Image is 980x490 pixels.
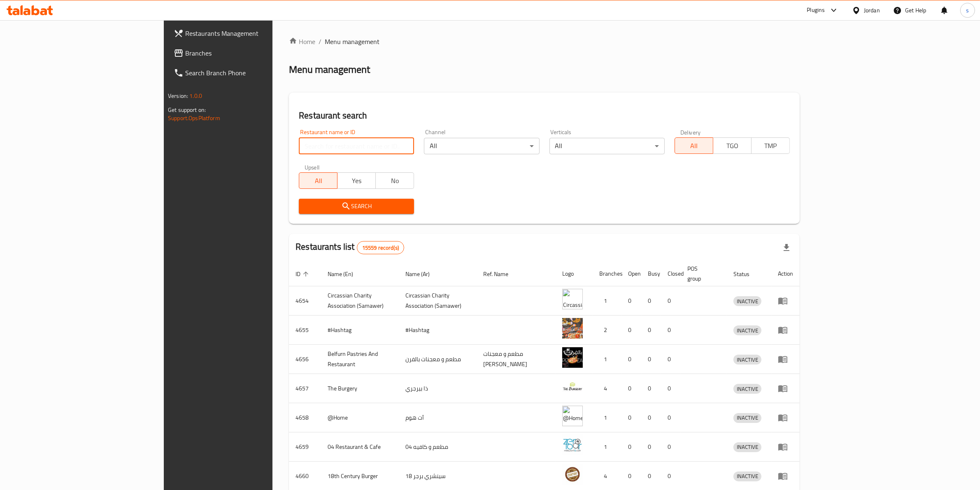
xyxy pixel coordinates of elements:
[755,140,787,152] span: TMP
[305,201,407,211] span: Search
[556,261,593,286] th: Logo
[562,289,583,309] img: ​Circassian ​Charity ​Association​ (Samawer)
[733,384,761,394] span: INACTIVE
[593,316,622,345] td: 2
[661,286,681,316] td: 0
[562,464,583,485] img: 18th Century Burger
[733,269,760,279] span: Status
[641,374,661,403] td: 0
[641,261,661,286] th: Busy
[562,435,583,455] img: 04 Restaurant & Cafe
[337,172,376,189] button: Yes
[483,269,519,279] span: Ref. Name
[622,345,641,374] td: 0
[778,383,793,393] div: Menu
[167,23,328,43] a: Restaurants Management
[357,244,404,252] span: 15559 record(s)
[661,316,681,345] td: 0
[593,432,622,462] td: 1
[325,37,379,46] span: Menu management
[778,325,793,335] div: Menu
[424,138,539,154] div: All
[680,129,701,135] label: Delivery
[733,325,761,335] div: INACTIVE
[622,286,641,316] td: 0
[966,6,969,15] span: s
[189,91,202,101] span: 1.0.0
[562,347,583,368] img: Belfurn Pastries And Restaurant
[661,432,681,462] td: 0
[733,297,761,306] span: INACTIVE
[593,286,622,316] td: 1
[399,432,477,462] td: مطعم و كافيه 04
[399,286,477,316] td: ​Circassian ​Charity ​Association​ (Samawer)
[777,238,796,258] div: Export file
[321,403,399,432] td: @Home
[687,264,717,283] span: POS group
[168,91,188,101] span: Version:
[167,43,328,63] a: Branches
[477,345,556,374] td: مطعم و معجنات [PERSON_NAME]
[641,432,661,462] td: 0
[622,316,641,345] td: 0
[562,376,583,397] img: The Burgery
[661,261,681,286] th: Closed
[661,403,681,432] td: 0
[341,175,372,187] span: Yes
[299,109,790,122] h2: Restaurant search
[593,261,622,286] th: Branches
[321,316,399,345] td: #Hashtag
[399,316,477,345] td: #Hashtag
[733,442,761,452] span: INACTIVE
[549,138,665,154] div: All
[661,345,681,374] td: 0
[713,137,752,154] button: TGO
[405,269,440,279] span: Name (Ar)
[622,374,641,403] td: 0
[622,403,641,432] td: 0
[321,374,399,403] td: The Burgery
[778,471,793,481] div: Menu
[641,316,661,345] td: 0
[299,138,414,154] input: Search for restaurant name or ID..
[751,137,790,154] button: TMP
[321,432,399,462] td: 04 Restaurant & Cafe
[678,140,710,152] span: All
[807,5,825,15] div: Plugins
[641,403,661,432] td: 0
[733,355,761,365] div: INACTIVE
[593,374,622,403] td: 4
[379,175,411,187] span: No
[641,345,661,374] td: 0
[296,269,311,279] span: ID
[289,37,800,46] nav: breadcrumb
[305,164,320,170] label: Upsell
[399,374,477,403] td: ذا بيرجري
[593,345,622,374] td: 1
[299,199,414,214] button: Search
[562,406,583,426] img: @Home
[733,471,761,481] div: INACTIVE
[303,175,334,187] span: All
[167,63,328,83] a: Search Branch Phone
[168,113,220,123] a: Support.OpsPlatform
[399,345,477,374] td: مطعم و معجنات بالفرن
[185,68,321,78] span: Search Branch Phone
[778,442,793,452] div: Menu
[185,48,321,58] span: Branches
[375,172,414,189] button: No
[185,28,321,38] span: Restaurants Management
[864,6,880,15] div: Jordan
[622,432,641,462] td: 0
[778,296,793,306] div: Menu
[562,318,583,339] img: #Hashtag
[289,63,370,76] h2: Menu management
[622,261,641,286] th: Open
[733,413,761,423] span: INACTIVE
[733,471,761,481] span: INACTIVE
[168,105,206,115] span: Get support on:
[299,172,338,189] button: All
[771,261,800,286] th: Action
[357,241,404,254] div: Total records count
